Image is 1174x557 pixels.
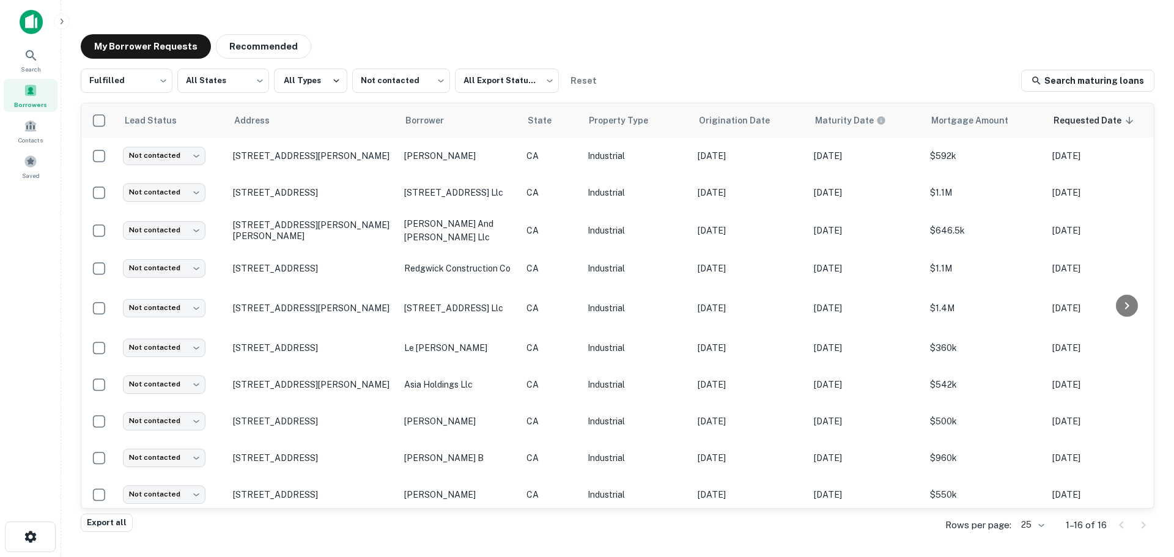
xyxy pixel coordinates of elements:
p: [DATE] [814,224,918,237]
p: [DATE] [698,224,802,237]
th: Property Type [581,103,692,138]
span: Saved [22,171,40,180]
p: CA [526,488,575,501]
span: Property Type [589,113,664,128]
span: Contacts [18,135,43,145]
p: [DATE] [1052,488,1156,501]
p: [PERSON_NAME] [404,149,514,163]
p: [DATE] [698,149,802,163]
p: [STREET_ADDRESS] [233,187,392,198]
p: [DATE] [814,262,918,275]
div: 25 [1016,516,1046,534]
div: Not contacted [123,259,205,277]
a: Search maturing loans [1021,70,1154,92]
p: [DATE] [814,451,918,465]
span: Origination Date [699,113,786,128]
p: CA [526,301,575,315]
p: le [PERSON_NAME] [404,341,514,355]
th: Lead Status [117,103,227,138]
div: Not contacted [123,412,205,430]
p: [STREET_ADDRESS][PERSON_NAME] [233,379,392,390]
div: Not contacted [123,449,205,467]
p: [STREET_ADDRESS] [233,416,392,427]
p: [DATE] [814,488,918,501]
p: [DATE] [698,262,802,275]
p: $646.5k [930,224,1040,237]
p: 1–16 of 16 [1066,518,1107,533]
p: $550k [930,488,1040,501]
p: Industrial [588,186,685,199]
button: Export all [81,514,133,532]
div: Not contacted [123,299,205,317]
p: CA [526,341,575,355]
p: [STREET_ADDRESS] llc [404,186,514,199]
p: [DATE] [1052,301,1156,315]
p: Industrial [588,451,685,465]
p: [DATE] [1052,149,1156,163]
span: State [528,113,567,128]
p: [STREET_ADDRESS] [233,489,392,500]
p: CA [526,149,575,163]
p: Industrial [588,224,685,237]
div: Saved [4,150,57,183]
p: $360k [930,341,1040,355]
p: [DATE] [814,149,918,163]
p: CA [526,186,575,199]
p: [DATE] [1052,451,1156,465]
p: $1.1M [930,186,1040,199]
p: [DATE] [698,451,802,465]
div: All Export Statuses [455,65,559,97]
p: [DATE] [1052,186,1156,199]
th: Maturity dates displayed may be estimated. Please contact the lender for the most accurate maturi... [808,103,924,138]
p: Industrial [588,415,685,428]
th: Origination Date [692,103,808,138]
a: Search [4,43,57,76]
p: [STREET_ADDRESS] [233,342,392,353]
span: Requested Date [1054,113,1137,128]
button: All Types [274,68,347,93]
p: CA [526,415,575,428]
p: $960k [930,451,1040,465]
p: Industrial [588,378,685,391]
p: [DATE] [1052,224,1156,237]
div: Not contacted [352,65,450,97]
p: [PERSON_NAME] and [PERSON_NAME] llc [404,217,514,244]
p: [DATE] [814,378,918,391]
div: Not contacted [123,375,205,393]
p: [DATE] [1052,262,1156,275]
p: Industrial [588,262,685,275]
p: Industrial [588,149,685,163]
p: [DATE] [814,415,918,428]
p: [DATE] [1052,415,1156,428]
th: Borrower [398,103,520,138]
p: [STREET_ADDRESS] [233,263,392,274]
span: Maturity dates displayed may be estimated. Please contact the lender for the most accurate maturi... [815,114,902,127]
p: asia holdings llc [404,378,514,391]
th: State [520,103,581,138]
p: $592k [930,149,1040,163]
p: $500k [930,415,1040,428]
div: Not contacted [123,485,205,503]
span: Borrowers [14,100,47,109]
p: [DATE] [698,378,802,391]
p: Rows per page: [945,518,1011,533]
p: $1.1M [930,262,1040,275]
p: Industrial [588,341,685,355]
th: Requested Date [1046,103,1162,138]
th: Address [227,103,398,138]
div: All States [177,65,269,97]
span: Lead Status [124,113,193,128]
div: Not contacted [123,221,205,239]
p: [STREET_ADDRESS] llc [404,301,514,315]
a: Borrowers [4,79,57,112]
p: $542k [930,378,1040,391]
p: [DATE] [814,301,918,315]
th: Mortgage Amount [924,103,1046,138]
p: [STREET_ADDRESS][PERSON_NAME] [233,150,392,161]
div: Not contacted [123,147,205,164]
p: CA [526,451,575,465]
span: Search [21,64,41,74]
button: My Borrower Requests [81,34,211,59]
